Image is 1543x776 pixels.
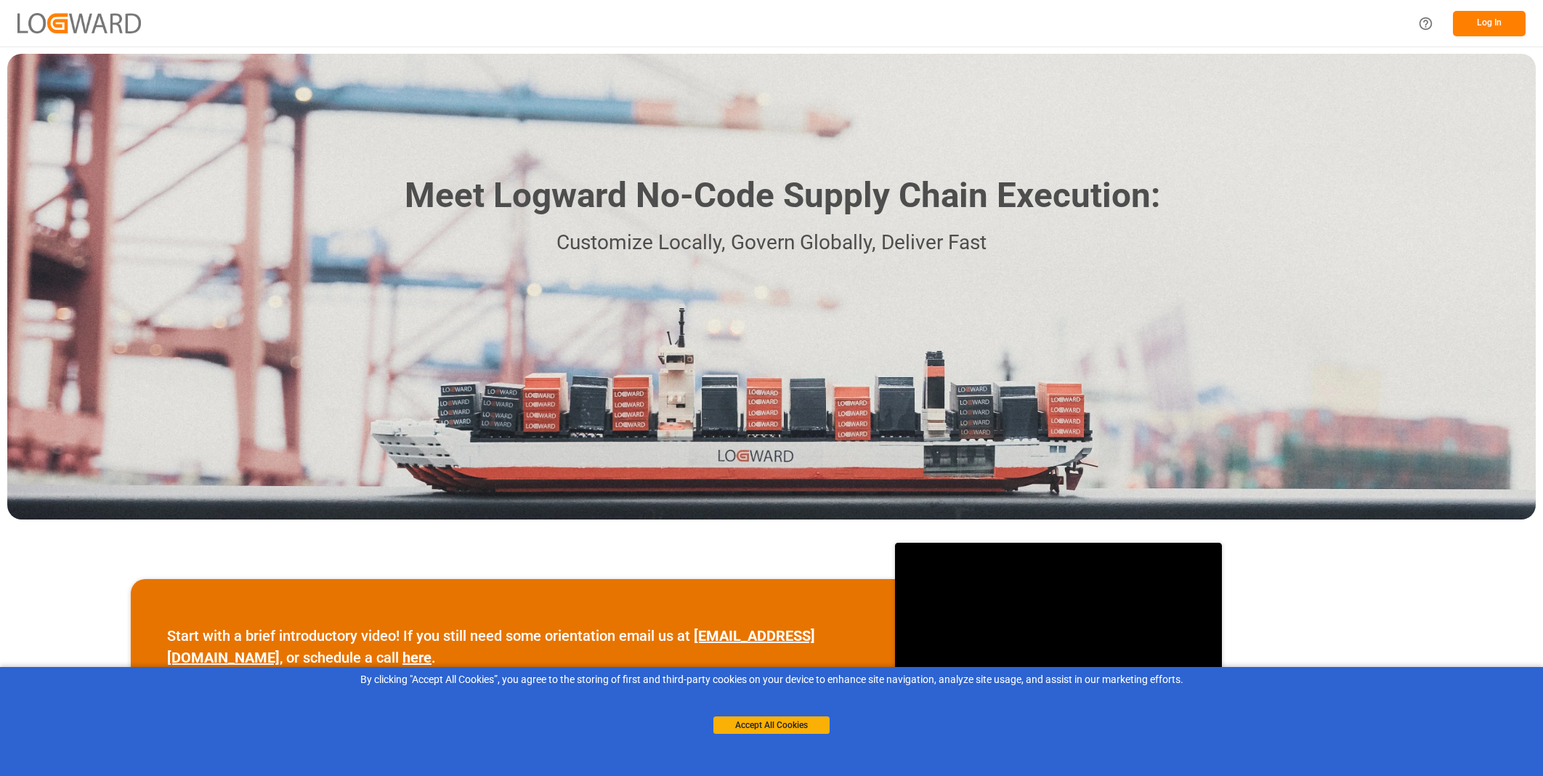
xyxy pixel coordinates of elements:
img: Logward_new_orange.png [17,13,141,33]
div: By clicking "Accept All Cookies”, you agree to the storing of first and third-party cookies on yo... [10,672,1533,687]
a: [EMAIL_ADDRESS][DOMAIN_NAME] [167,627,815,666]
p: Customize Locally, Govern Globally, Deliver Fast [383,227,1160,259]
h1: Meet Logward No-Code Supply Chain Execution: [405,170,1160,222]
button: Help Center [1409,7,1442,40]
p: Start with a brief introductory video! If you still need some orientation email us at , or schedu... [167,625,859,668]
button: Log In [1453,11,1526,36]
a: here [402,649,432,666]
button: Accept All Cookies [713,716,830,734]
